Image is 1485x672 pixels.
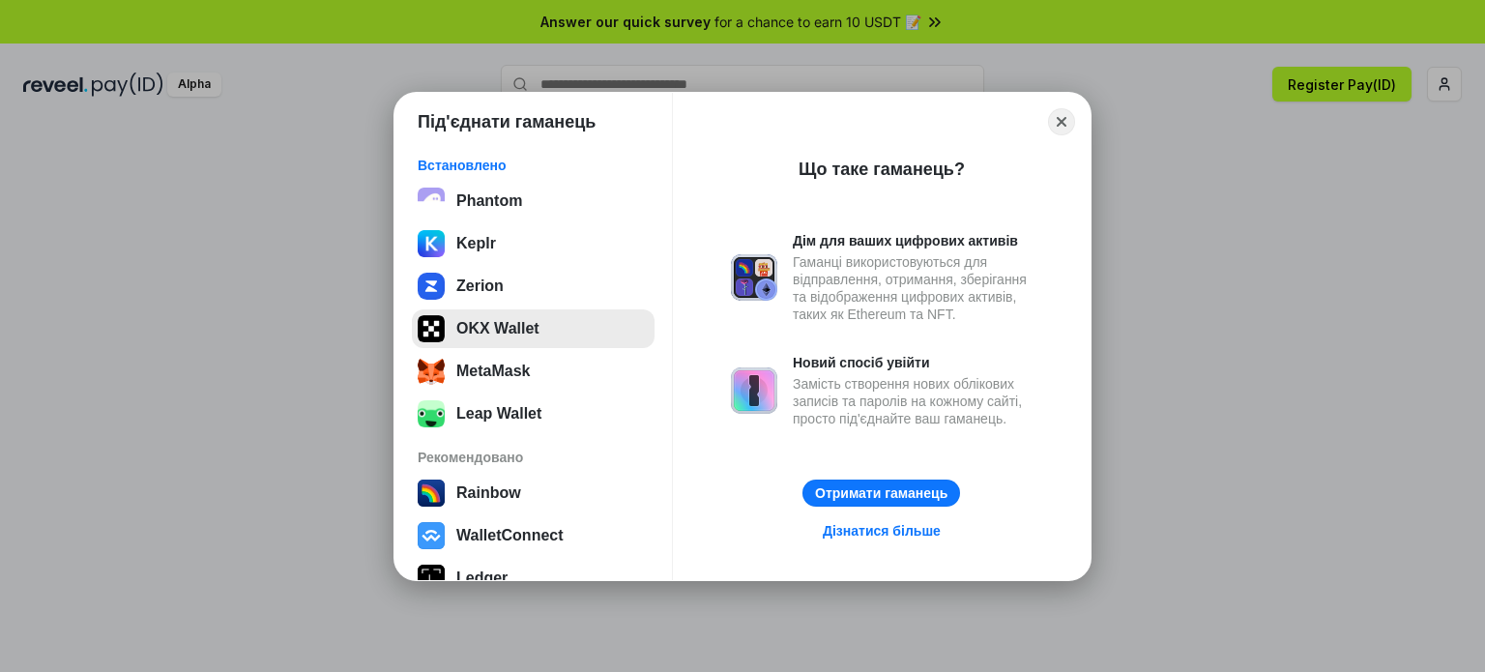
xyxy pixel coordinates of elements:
[731,254,777,301] img: svg+xml,%3Csvg%20xmlns%3D%22http%3A%2F%2Fwww.w3.org%2F2000%2Fsvg%22%20fill%3D%22none%22%20viewBox...
[412,182,655,220] button: Phantom
[412,224,655,263] button: Keplr
[799,158,965,181] div: Що таке гаманець?
[418,188,445,215] img: epq2vO3P5aLWl15yRS7Q49p1fHTx2Sgh99jU3kfXv7cnPATIVQHAx5oQs66JWv3SWEjHOsb3kKgmE5WNBxBId7C8gm8wEgOvz...
[418,565,445,592] img: svg+xml,%3Csvg%20xmlns%3D%22http%3A%2F%2Fwww.w3.org%2F2000%2Fsvg%22%20width%3D%2228%22%20height%3...
[412,352,655,391] button: MetaMask
[456,192,522,210] div: Phantom
[412,394,655,433] button: Leap Wallet
[456,235,496,252] div: Keplr
[412,267,655,306] button: Zerion
[793,253,1033,323] div: Гаманці використовуються для відправлення, отримання, зберігання та відображення цифрових активів...
[815,484,947,502] div: Отримати гаманець
[418,358,445,385] img: svg+xml;base64,PHN2ZyB3aWR0aD0iMzUiIGhlaWdodD0iMzQiIHZpZXdCb3g9IjAgMCAzNSAzNCIgZmlsbD0ibm9uZSIgeG...
[731,367,777,414] img: svg+xml,%3Csvg%20xmlns%3D%22http%3A%2F%2Fwww.w3.org%2F2000%2Fsvg%22%20fill%3D%22none%22%20viewBox...
[1048,108,1075,135] button: Close
[456,320,539,337] div: OKX Wallet
[456,570,508,587] div: Ledger
[456,278,504,295] div: Zerion
[456,527,564,544] div: WalletConnect
[418,449,649,466] div: Рекомендовано
[418,230,445,257] img: ByMCUfJCc2WaAAAAAElFTkSuQmCC
[456,405,541,423] div: Leap Wallet
[412,309,655,348] button: OKX Wallet
[418,157,649,174] div: Встановлено
[412,559,655,598] button: Ledger
[811,518,952,543] a: Дізнатися більше
[823,522,941,540] div: Дізнатися більше
[802,480,960,507] button: Отримати гаманець
[456,363,530,380] div: MetaMask
[456,484,521,502] div: Rainbow
[418,480,445,507] img: svg+xml,%3Csvg%20width%3D%22120%22%20height%3D%22120%22%20viewBox%3D%220%200%20120%20120%22%20fil...
[418,273,445,300] img: svg+xml,%3Csvg%20xmlns%3D%22http%3A%2F%2Fwww.w3.org%2F2000%2Fsvg%22%20width%3D%22512%22%20height%...
[793,354,1033,371] div: Новий спосіб увійти
[412,474,655,512] button: Rainbow
[418,400,445,427] img: z+3L+1FxxXUeUMECPaK8gprIwhdlxV+hQdAXuUyJwW6xfJRlUUBFGbLJkqNlJgXjn6ghaAaYmDimBFRMSIqKAGPGvqu25lMm1...
[793,232,1033,249] div: Дім для ваших цифрових активів
[412,516,655,555] button: WalletConnect
[418,110,596,133] h1: Під'єднати гаманець
[418,522,445,549] img: svg+xml,%3Csvg%20width%3D%2228%22%20height%3D%2228%22%20viewBox%3D%220%200%2028%2028%22%20fill%3D...
[793,375,1033,427] div: Замість створення нових облікових записів та паролів на кожному сайті, просто під'єднайте ваш гам...
[418,315,445,342] img: 5VZ71FV6L7PA3gg3tXrdQ+DgLhC+75Wq3no69P3MC0NFQpx2lL04Ql9gHK1bRDjsSBIvScBnDTk1WrlGIZBorIDEYJj+rhdgn...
